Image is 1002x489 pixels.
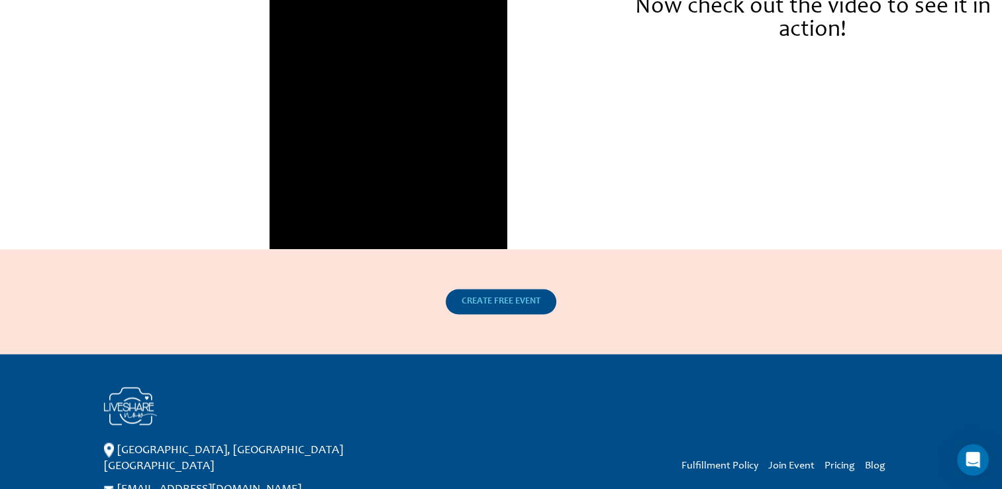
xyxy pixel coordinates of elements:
nav: Menu [672,457,885,473]
a: Blog [865,460,885,470]
a: Pricing [825,460,855,470]
span: CREATE FREE EVENT [462,297,540,306]
a: Fulfillment Policy [681,460,758,470]
p: [GEOGRAPHIC_DATA], [GEOGRAPHIC_DATA] [GEOGRAPHIC_DATA] [104,442,448,474]
a: Join Event [768,460,815,470]
img: ico_location.png [104,443,114,457]
a: CREATE FREE EVENT [446,289,556,314]
iframe: Intercom live chat [957,444,989,476]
